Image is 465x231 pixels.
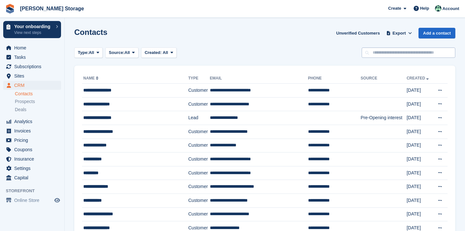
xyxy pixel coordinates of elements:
td: Customer [188,97,210,111]
span: Invoices [14,126,53,135]
a: menu [3,126,61,135]
a: menu [3,136,61,145]
td: Customer [188,166,210,180]
img: Nicholas Pain [435,5,441,12]
span: All [89,49,94,56]
a: Name [83,76,100,80]
a: menu [3,196,61,205]
span: Tasks [14,53,53,62]
a: Prospects [15,98,61,105]
span: Online Store [14,196,53,205]
a: Deals [15,106,61,113]
button: Export [385,28,413,38]
span: Settings [14,164,53,173]
a: [PERSON_NAME] Storage [17,3,87,14]
a: Created [407,76,430,80]
span: Help [420,5,429,12]
th: Type [188,73,210,84]
span: Coupons [14,145,53,154]
a: Unverified Customers [334,28,382,38]
td: [DATE] [407,97,433,111]
td: [DATE] [407,152,433,166]
a: Your onboarding View next steps [3,21,61,38]
span: All [163,50,168,55]
a: menu [3,164,61,173]
button: Type: All [74,47,103,58]
span: Storefront [6,188,64,194]
td: Customer [188,125,210,139]
a: Add a contact [418,28,455,38]
p: View next steps [14,30,53,36]
a: menu [3,117,61,126]
span: Subscriptions [14,62,53,71]
span: Create [388,5,401,12]
th: Email [210,73,308,84]
td: Customer [188,139,210,152]
td: Customer [188,84,210,98]
span: All [125,49,130,56]
span: Account [442,5,459,12]
span: Type: [78,49,89,56]
a: menu [3,71,61,80]
a: menu [3,154,61,163]
td: [DATE] [407,166,433,180]
button: Source: All [105,47,139,58]
span: Created: [145,50,162,55]
span: Capital [14,173,53,182]
span: Export [393,30,406,37]
td: Customer [188,207,210,221]
a: menu [3,81,61,90]
a: Preview store [53,196,61,204]
h1: Contacts [74,28,108,37]
a: menu [3,43,61,52]
img: stora-icon-8386f47178a22dfd0bd8f6a31ec36ba5ce8667c1dd55bd0f319d3a0aa187defe.svg [5,4,15,14]
th: Source [361,73,407,84]
a: menu [3,62,61,71]
td: [DATE] [407,194,433,207]
td: Customer [188,194,210,207]
td: [DATE] [407,139,433,152]
td: [DATE] [407,180,433,194]
td: Pre-Opening interest [361,111,407,125]
a: menu [3,145,61,154]
a: Contacts [15,91,61,97]
span: CRM [14,81,53,90]
span: Insurance [14,154,53,163]
td: [DATE] [407,125,433,139]
span: Source: [109,49,124,56]
span: Pricing [14,136,53,145]
td: Customer [188,180,210,194]
td: [DATE] [407,111,433,125]
td: [DATE] [407,84,433,98]
span: Deals [15,107,26,113]
button: Created: All [141,47,177,58]
td: Customer [188,152,210,166]
td: [DATE] [407,207,433,221]
span: Analytics [14,117,53,126]
span: Prospects [15,99,35,105]
span: Sites [14,71,53,80]
a: menu [3,53,61,62]
a: menu [3,173,61,182]
th: Phone [308,73,361,84]
span: Home [14,43,53,52]
p: Your onboarding [14,24,53,29]
td: Lead [188,111,210,125]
